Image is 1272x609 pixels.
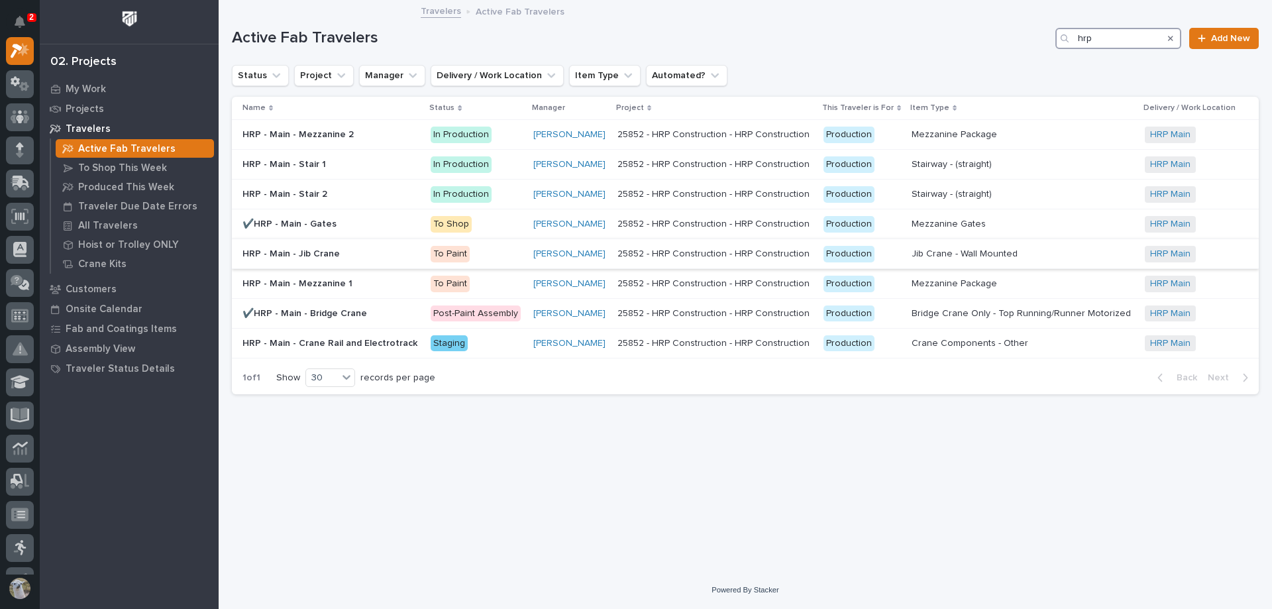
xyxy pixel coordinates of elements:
div: Production [823,276,874,292]
a: Projects [40,99,219,119]
a: Powered By Stacker [712,586,778,594]
button: Manager [359,65,425,86]
a: Onsite Calendar [40,299,219,319]
p: HRP - Main - Crane Rail and Electrotrack [242,335,420,349]
p: 25852 - HRP Construction - HRP Construction [617,159,813,170]
div: Production [823,246,874,262]
p: 25852 - HRP Construction - HRP Construction [617,219,813,230]
h1: Active Fab Travelers [232,28,1050,48]
button: Next [1202,372,1259,384]
p: Hoist or Trolley ONLY [78,239,179,251]
p: Name [242,101,266,115]
a: [PERSON_NAME] [533,159,606,170]
tr: HRP - Main - Mezzanine 2HRP - Main - Mezzanine 2 In Production[PERSON_NAME] 25852 - HRP Construct... [232,120,1259,150]
p: Crane Kits [78,258,127,270]
tr: ✔️HRP - Main - Gates✔️HRP - Main - Gates To Shop[PERSON_NAME] 25852 - HRP Construction - HRP Cons... [232,209,1259,239]
a: Fab and Coatings Items [40,319,219,339]
button: Delivery / Work Location [431,65,564,86]
p: Stairway - (straight) [912,156,994,170]
button: users-avatar [6,575,34,602]
p: Manager [532,101,565,115]
button: Status [232,65,289,86]
a: Crane Kits [51,254,219,273]
a: Customers [40,279,219,299]
a: [PERSON_NAME] [533,129,606,140]
p: HRP - Main - Mezzanine 1 [242,276,355,290]
a: [PERSON_NAME] [533,249,606,260]
p: Customers [66,284,117,296]
a: Assembly View [40,339,219,359]
div: Production [823,186,874,203]
a: My Work [40,79,219,99]
a: HRP Main [1150,249,1191,260]
p: 1 of 1 [232,362,271,394]
a: [PERSON_NAME] [533,219,606,230]
div: Production [823,156,874,173]
div: In Production [431,186,492,203]
p: Item Type [910,101,949,115]
a: Travelers [40,119,219,138]
p: Status [429,101,454,115]
span: Back [1169,372,1197,384]
p: 25852 - HRP Construction - HRP Construction [617,308,813,319]
p: Assembly View [66,343,135,355]
p: 25852 - HRP Construction - HRP Construction [617,249,813,260]
a: Produced This Week [51,178,219,196]
a: [PERSON_NAME] [533,189,606,200]
div: 02. Projects [50,55,117,70]
div: Notifications2 [17,16,34,37]
p: To Shop This Week [78,162,167,174]
p: Active Fab Travelers [78,143,176,155]
tr: HRP - Main - Stair 2HRP - Main - Stair 2 In Production[PERSON_NAME] 25852 - HRP Construction - HR... [232,180,1259,209]
div: Staging [431,335,468,352]
button: Automated? [646,65,727,86]
div: Production [823,216,874,233]
p: 2 [29,13,34,22]
p: Crane Components - Other [912,335,1031,349]
tr: HRP - Main - Crane Rail and ElectrotrackHRP - Main - Crane Rail and Electrotrack Staging[PERSON_N... [232,329,1259,359]
p: 25852 - HRP Construction - HRP Construction [617,189,813,200]
p: Mezzanine Package [912,127,1000,140]
button: Item Type [569,65,641,86]
p: records per page [360,372,435,384]
p: My Work [66,83,106,95]
p: Active Fab Travelers [476,3,564,18]
tr: HRP - Main - Jib CraneHRP - Main - Jib Crane To Paint[PERSON_NAME] 25852 - HRP Construction - HRP... [232,239,1259,269]
div: In Production [431,156,492,173]
button: Back [1147,372,1202,384]
p: Delivery / Work Location [1143,101,1236,115]
p: HRP - Main - Stair 2 [242,186,330,200]
div: In Production [431,127,492,143]
div: To Shop [431,216,472,233]
a: HRP Main [1150,219,1191,230]
p: Travelers [66,123,111,135]
a: HRP Main [1150,129,1191,140]
a: All Travelers [51,216,219,235]
a: Traveler Status Details [40,359,219,378]
div: To Paint [431,276,470,292]
a: HRP Main [1150,338,1191,349]
p: ✔️HRP - Main - Bridge Crane [242,305,370,319]
tr: HRP - Main - Mezzanine 1HRP - Main - Mezzanine 1 To Paint[PERSON_NAME] 25852 - HRP Construction -... [232,269,1259,299]
div: Post-Paint Assembly [431,305,521,322]
span: Add New [1211,34,1250,43]
div: Production [823,127,874,143]
p: 25852 - HRP Construction - HRP Construction [617,338,813,349]
a: Traveler Due Date Errors [51,197,219,215]
input: Search [1055,28,1181,49]
a: Add New [1189,28,1259,49]
p: HRP - Main - Stair 1 [242,156,329,170]
p: Jib Crane - Wall Mounted [912,246,1020,260]
img: Workspace Logo [117,7,142,31]
a: [PERSON_NAME] [533,278,606,290]
p: Produced This Week [78,182,174,194]
a: To Shop This Week [51,158,219,177]
p: All Travelers [78,220,138,232]
p: HRP - Main - Mezzanine 2 [242,127,356,140]
a: Travelers [421,3,461,18]
span: Next [1208,372,1237,384]
tr: ✔️HRP - Main - Bridge Crane✔️HRP - Main - Bridge Crane Post-Paint Assembly[PERSON_NAME] 25852 - H... [232,299,1259,329]
div: To Paint [431,246,470,262]
p: HRP - Main - Jib Crane [242,246,343,260]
